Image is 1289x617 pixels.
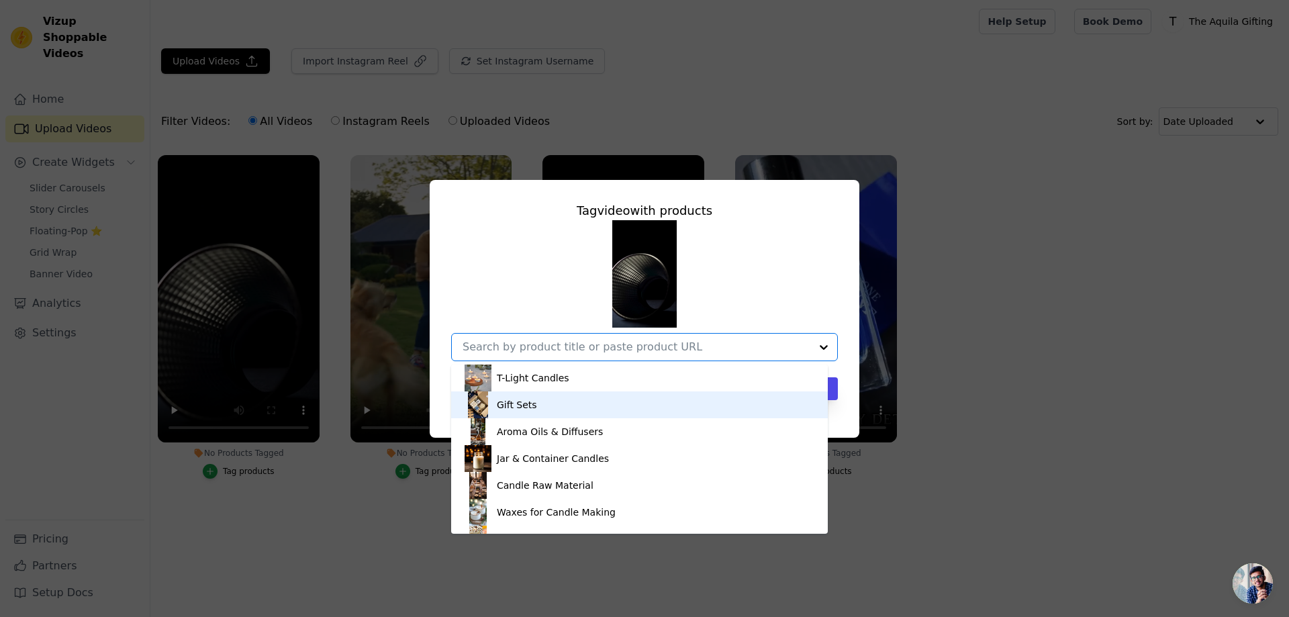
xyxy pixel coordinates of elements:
div: T-Light Candles [497,371,569,385]
img: product thumbnail [465,418,491,445]
img: product thumbnail [465,499,491,526]
div: Aroma Oils & Diffusers [497,425,603,438]
input: Search by product title or paste product URL [463,340,810,353]
div: Jar & Container Candles [497,452,609,465]
img: product thumbnail [465,472,491,499]
img: product thumbnail [465,365,491,391]
img: product thumbnail [465,445,491,472]
div: Fragrance for Candle Making [497,532,632,546]
img: product thumbnail [465,526,491,553]
img: tn-ecab9d03304f43eaa8545b99a556dec7.png [612,220,677,328]
div: Candle Raw Material [497,479,593,492]
img: product thumbnail [465,391,491,418]
div: Open chat [1233,563,1273,604]
div: Waxes for Candle Making [497,506,616,519]
div: Tag video with products [451,201,838,220]
div: Gift Sets [497,398,537,412]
